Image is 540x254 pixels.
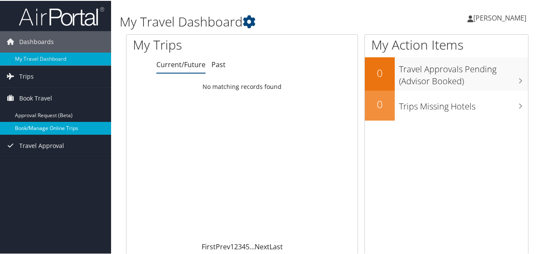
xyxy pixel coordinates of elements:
[202,241,216,251] a: First
[156,59,205,68] a: Current/Future
[246,241,249,251] a: 5
[133,35,255,53] h1: My Trips
[270,241,283,251] a: Last
[242,241,246,251] a: 4
[365,56,528,89] a: 0Travel Approvals Pending (Advisor Booked)
[365,35,528,53] h1: My Action Items
[19,65,34,86] span: Trips
[230,241,234,251] a: 1
[399,58,528,86] h3: Travel Approvals Pending (Advisor Booked)
[255,241,270,251] a: Next
[399,95,528,112] h3: Trips Missing Hotels
[365,96,395,111] h2: 0
[19,134,64,156] span: Travel Approval
[365,65,395,80] h2: 0
[365,90,528,120] a: 0Trips Missing Hotels
[249,241,255,251] span: …
[19,30,54,52] span: Dashboards
[473,12,526,22] span: [PERSON_NAME]
[216,241,230,251] a: Prev
[234,241,238,251] a: 2
[211,59,226,68] a: Past
[126,78,358,94] td: No matching records found
[19,87,52,108] span: Book Travel
[120,12,396,30] h1: My Travel Dashboard
[19,6,104,26] img: airportal-logo.png
[238,241,242,251] a: 3
[467,4,535,30] a: [PERSON_NAME]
